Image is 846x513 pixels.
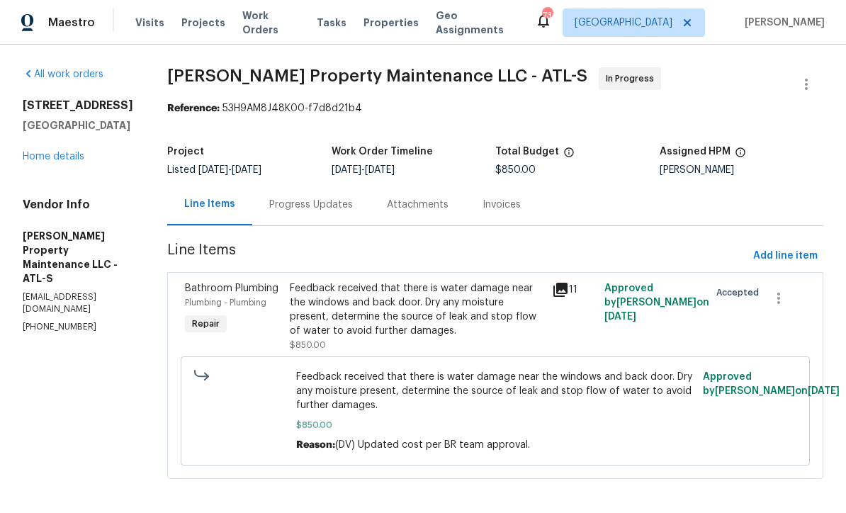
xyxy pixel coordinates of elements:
span: - [332,165,395,175]
span: Feedback received that there is water damage near the windows and back door. Dry any moisture pre... [296,370,695,412]
span: $850.00 [296,418,695,432]
span: [DATE] [604,312,636,322]
h2: [STREET_ADDRESS] [23,98,133,113]
p: [PHONE_NUMBER] [23,321,133,333]
span: Approved by [PERSON_NAME] on [604,283,709,322]
span: Approved by [PERSON_NAME] on [703,372,840,396]
span: In Progress [606,72,660,86]
span: Reason: [296,440,335,450]
span: $850.00 [290,341,326,349]
span: (DV) Updated cost per BR team approval. [335,440,530,450]
h5: Assigned HPM [660,147,731,157]
h5: Total Budget [495,147,559,157]
span: [DATE] [198,165,228,175]
button: Add line item [748,243,823,269]
span: The hpm assigned to this work order. [735,147,746,165]
div: Feedback received that there is water damage near the windows and back door. Dry any moisture pre... [290,281,543,338]
span: [DATE] [232,165,261,175]
h5: Project [167,147,204,157]
span: Properties [363,16,419,30]
h5: [GEOGRAPHIC_DATA] [23,118,133,133]
div: Line Items [184,197,235,211]
span: Line Items [167,243,748,269]
span: [PERSON_NAME] Property Maintenance LLC - ATL-S [167,67,587,84]
div: Progress Updates [269,198,353,212]
span: [DATE] [808,386,840,396]
b: Reference: [167,103,220,113]
span: [PERSON_NAME] [739,16,825,30]
h5: [PERSON_NAME] Property Maintenance LLC - ATL-S [23,229,133,286]
div: Invoices [483,198,521,212]
span: Geo Assignments [436,9,518,37]
h5: Work Order Timeline [332,147,433,157]
div: Attachments [387,198,449,212]
a: All work orders [23,69,103,79]
span: Accepted [716,286,765,300]
span: Listed [167,165,261,175]
div: 53H9AM8J48K00-f7d8d21b4 [167,101,823,115]
span: [GEOGRAPHIC_DATA] [575,16,672,30]
div: 73 [542,9,552,23]
span: Bathroom Plumbing [185,283,278,293]
h4: Vendor Info [23,198,133,212]
span: The total cost of line items that have been proposed by Opendoor. This sum includes line items th... [563,147,575,165]
span: Repair [186,317,225,331]
span: [DATE] [332,165,361,175]
span: Maestro [48,16,95,30]
span: $850.00 [495,165,536,175]
div: 11 [552,281,596,298]
span: [DATE] [365,165,395,175]
span: Plumbing - Plumbing [185,298,266,307]
span: Projects [181,16,225,30]
span: Add line item [753,247,818,265]
span: - [198,165,261,175]
span: Work Orders [242,9,300,37]
a: Home details [23,152,84,162]
span: Tasks [317,18,346,28]
span: Visits [135,16,164,30]
div: [PERSON_NAME] [660,165,824,175]
p: [EMAIL_ADDRESS][DOMAIN_NAME] [23,291,133,315]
